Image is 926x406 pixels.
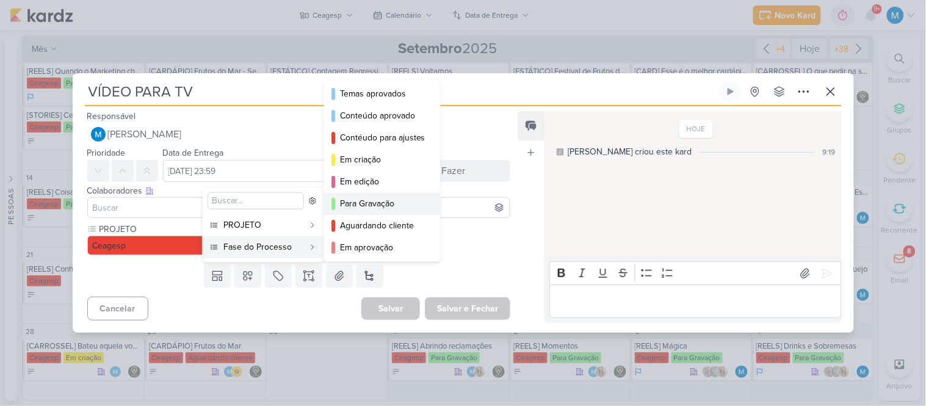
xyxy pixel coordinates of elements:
img: MARIANA MIRANDA [91,127,106,142]
label: Prioridade [87,148,126,158]
div: [PERSON_NAME] criou este kard [568,145,692,158]
button: PROJETO [203,214,324,236]
div: Em criação [340,153,425,166]
div: Em aprovação [340,241,425,254]
div: 9:19 [823,147,836,158]
button: Aguardando cliente [324,215,440,237]
button: Cancelar [87,297,148,321]
div: Ligar relógio [726,87,736,96]
button: A Fazer [413,160,510,182]
div: Editor toolbar [549,261,841,285]
button: Em edição [324,171,440,193]
label: PROJETO [98,223,225,236]
input: Kard Sem Título [85,81,717,103]
input: Buscar... [208,192,304,209]
label: Data de Entrega [163,148,224,158]
div: Fase do Processo [223,241,304,253]
div: Para Gravação [340,197,425,210]
div: Aguardando cliente [340,219,425,232]
input: Select a date [163,160,408,182]
button: Em criação [324,149,440,171]
span: [PERSON_NAME] [108,127,182,142]
button: Com a Mari [324,259,440,281]
button: Contéudo para ajustes [324,127,440,149]
div: A Fazer [432,164,465,178]
div: Conteúdo aprovado [340,109,425,122]
button: Em aprovação [324,237,440,259]
div: PROJETO [223,219,304,231]
div: Contéudo para ajustes [340,131,425,144]
button: Para Gravação [324,193,440,215]
label: Responsável [87,111,136,121]
div: Em edição [340,175,425,188]
div: Colaboradores [87,184,511,197]
div: Editor editing area: main [549,285,841,318]
button: Fase do Processo [203,236,324,258]
button: [PERSON_NAME] [87,123,511,145]
button: Ceagesp [87,236,225,255]
button: Conteúdo aprovado [324,105,440,127]
input: Buscar [90,200,508,215]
